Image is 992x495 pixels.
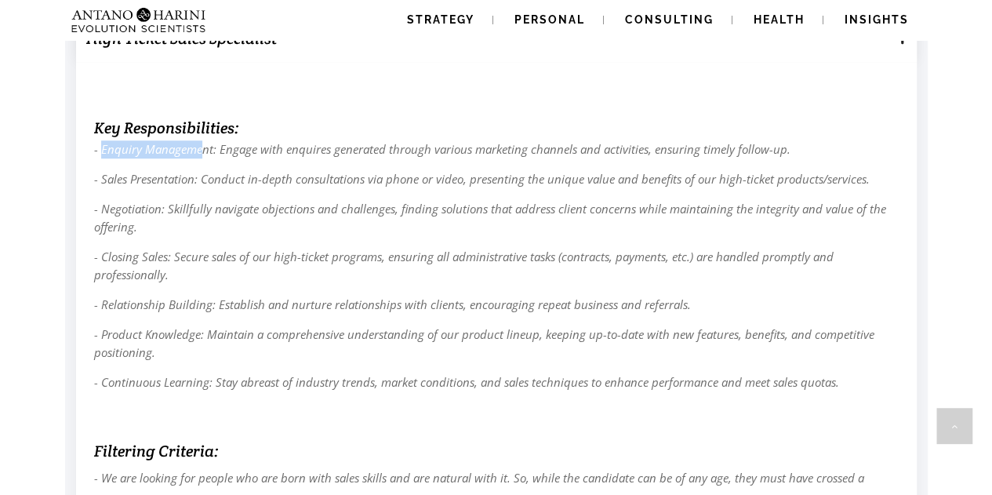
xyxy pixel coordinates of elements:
span: - Relationship Building: Establish and nurture relationships with clients, encouraging repeat bus... [94,297,691,312]
span: Health [754,13,805,26]
span: Consulting [625,13,714,26]
span: - Closing Sales: Secure sales of our high-ticket programs, ensuring all administrative tasks (con... [94,249,834,282]
em: Key Responsibilities [94,118,234,138]
em: - Negotiation: Skillfully navigate objections and challenges, finding solutions that address clie... [94,201,886,235]
h6: Filtering Criteria: [94,439,899,464]
span: - Continuous Learning: Stay abreast of industry trends, market conditions, and sales techniques t... [94,374,839,390]
span: Strategy [407,13,474,26]
span: - Enquiry Management: Engage with enquires generated through various marketing channels and activ... [94,141,790,157]
em: - Sales Presentation: Conduct in-depth consultations via phone or video, presenting the unique va... [94,171,870,187]
h6: : [94,116,899,140]
span: - Product Knowledge: Maintain a comprehensive understanding of our product lineup, keeping up-to-... [94,326,874,360]
span: Personal [514,13,585,26]
span: Insights [845,13,909,26]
